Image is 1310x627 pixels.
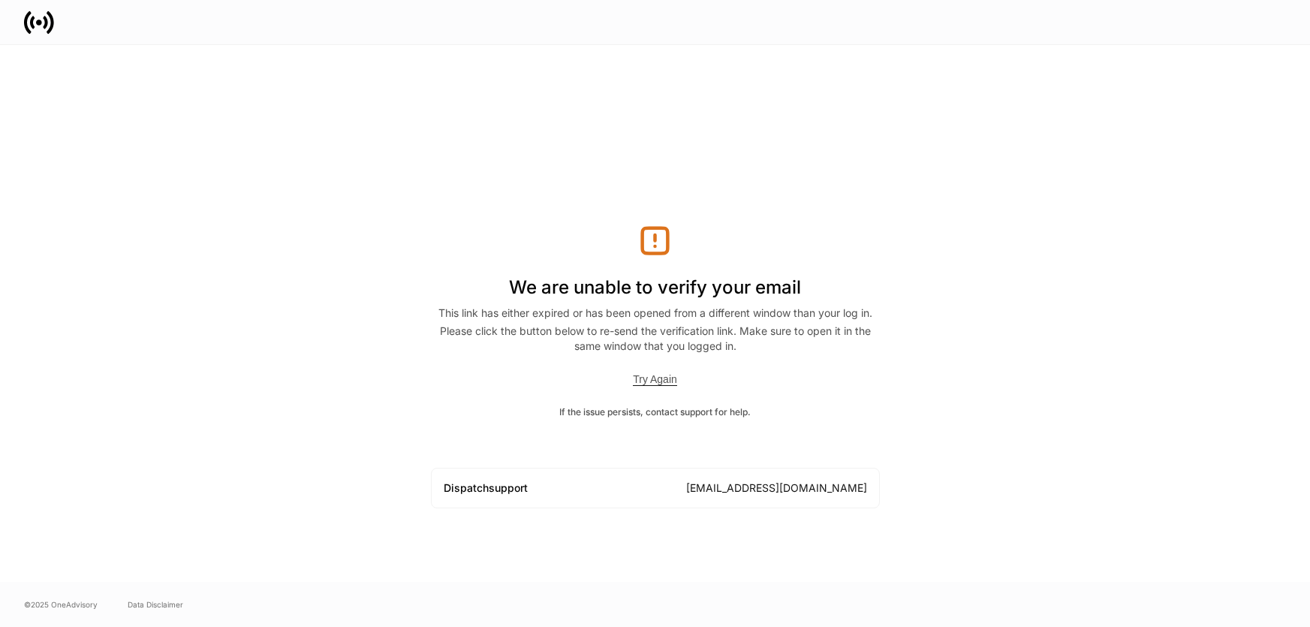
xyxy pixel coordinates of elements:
h1: We are unable to verify your email [431,258,880,306]
div: This link has either expired or has been opened from a different window than your log in. [431,306,880,324]
div: Please click the button below to re-send the verification link. Make sure to open it in the same ... [431,324,880,354]
div: If the issue persists, contact support for help. [431,405,880,419]
span: © 2025 OneAdvisory [24,598,98,610]
a: [EMAIL_ADDRESS][DOMAIN_NAME] [686,481,867,494]
button: Try Again [633,373,677,386]
div: Dispatch support [444,481,528,496]
a: Data Disclaimer [128,598,183,610]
